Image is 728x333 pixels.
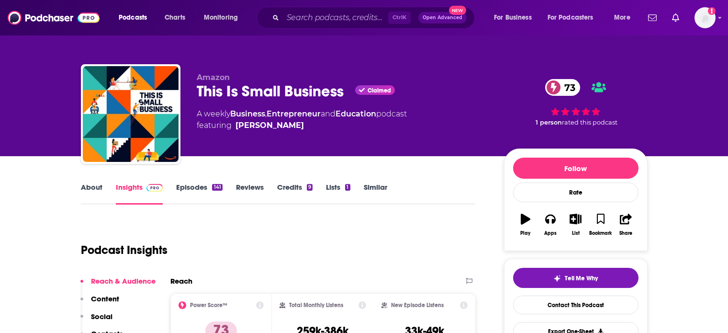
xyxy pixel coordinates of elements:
[520,230,530,236] div: Play
[391,302,444,309] h2: New Episode Listens
[235,120,304,131] a: [PERSON_NAME]
[364,183,387,205] a: Similar
[614,11,630,24] span: More
[588,207,613,242] button: Bookmark
[545,79,580,96] a: 73
[197,108,407,131] div: A weekly podcast
[504,73,648,132] div: 73 1 personrated this podcast
[81,183,102,205] a: About
[668,10,683,26] a: Show notifications dropdown
[423,15,462,20] span: Open Advanced
[197,73,230,82] span: Amazon
[283,10,388,25] input: Search podcasts, credits, & more...
[83,66,179,162] img: This Is Small Business
[494,11,532,24] span: For Business
[112,10,159,25] button: open menu
[321,109,336,118] span: and
[116,183,163,205] a: InsightsPodchaser Pro
[562,119,617,126] span: rated this podcast
[513,296,638,314] a: Contact This Podcast
[176,183,222,205] a: Episodes141
[326,183,350,205] a: Lists1
[694,7,716,28] button: Show profile menu
[572,230,580,236] div: List
[266,7,484,29] div: Search podcasts, credits, & more...
[563,207,588,242] button: List
[80,276,156,294] button: Reach & Audience
[170,276,192,286] h2: Reach
[555,79,580,96] span: 73
[289,302,343,309] h2: Total Monthly Listens
[708,7,716,15] svg: Add a profile image
[694,7,716,28] span: Logged in as Bcprpro33
[165,11,185,24] span: Charts
[513,268,638,288] button: tell me why sparkleTell Me Why
[487,10,544,25] button: open menu
[190,302,227,309] h2: Power Score™
[197,10,250,25] button: open menu
[607,10,642,25] button: open menu
[146,184,163,192] img: Podchaser Pro
[91,312,112,321] p: Social
[513,207,538,242] button: Play
[589,230,612,236] div: Bookmark
[80,312,112,330] button: Social
[80,294,119,312] button: Content
[418,12,467,23] button: Open AdvancedNew
[307,184,313,191] div: 9
[204,11,238,24] span: Monitoring
[267,109,321,118] a: Entrepreneur
[236,183,264,205] a: Reviews
[513,158,638,179] button: Follow
[8,9,100,27] img: Podchaser - Follow, Share and Rate Podcasts
[536,119,562,126] span: 1 person
[277,183,313,205] a: Credits9
[694,7,716,28] img: User Profile
[119,11,147,24] span: Podcasts
[544,230,557,236] div: Apps
[91,276,156,286] p: Reach & Audience
[449,6,466,15] span: New
[158,10,191,25] a: Charts
[91,294,119,303] p: Content
[230,109,265,118] a: Business
[212,184,222,191] div: 141
[548,11,594,24] span: For Podcasters
[197,120,407,131] span: featuring
[538,207,563,242] button: Apps
[553,275,561,282] img: tell me why sparkle
[345,184,350,191] div: 1
[336,109,376,118] a: Education
[265,109,267,118] span: ,
[565,275,598,282] span: Tell Me Why
[644,10,661,26] a: Show notifications dropdown
[541,10,607,25] button: open menu
[613,207,638,242] button: Share
[513,183,638,202] div: Rate
[619,230,632,236] div: Share
[388,11,411,24] span: Ctrl K
[81,243,168,257] h1: Podcast Insights
[368,88,391,93] span: Claimed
